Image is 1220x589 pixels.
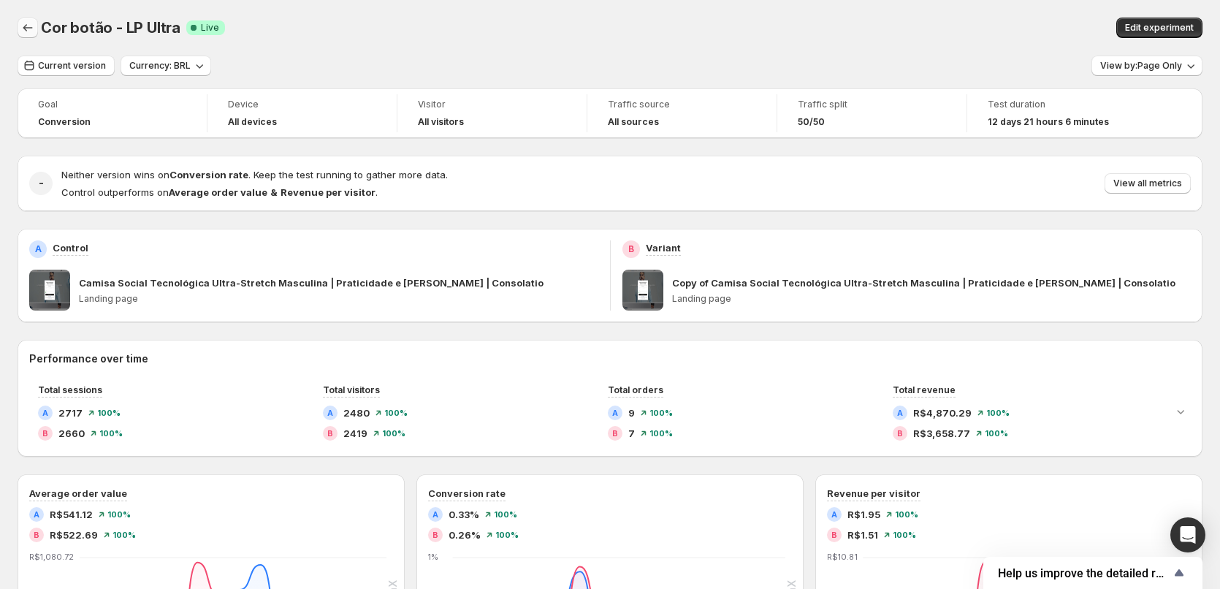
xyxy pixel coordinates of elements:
[50,507,93,522] span: R$541.12
[113,531,136,539] span: 100 %
[986,408,1010,417] span: 100 %
[1170,401,1191,422] button: Expand chart
[798,116,825,128] span: 50/50
[897,408,903,417] h2: A
[58,426,85,441] span: 2660
[988,97,1137,129] a: Test duration12 days 21 hours 6 minutes
[29,270,70,311] img: Camisa Social Tecnológica Ultra-Stretch Masculina | Praticidade e Conforto | Consolatio
[58,406,83,420] span: 2717
[53,240,88,255] p: Control
[672,293,1192,305] p: Landing page
[988,116,1109,128] span: 12 days 21 hours 6 minutes
[798,97,946,129] a: Traffic split50/50
[18,18,38,38] button: Back
[169,186,267,198] strong: Average order value
[449,507,479,522] span: 0.33%
[432,510,438,519] h2: A
[608,97,756,129] a: Traffic sourceAll sources
[893,384,956,395] span: Total revenue
[998,566,1170,580] span: Help us improve the detailed report for A/B campaigns
[129,60,191,72] span: Currency: BRL
[649,429,673,438] span: 100 %
[988,99,1137,110] span: Test duration
[228,99,376,110] span: Device
[34,510,39,519] h2: A
[39,176,44,191] h2: -
[61,169,448,180] span: Neither version wins on . Keep the test running to gather more data.
[97,408,121,417] span: 100 %
[41,19,180,37] span: Cor botão - LP Ultra
[895,510,918,519] span: 100 %
[1113,178,1182,189] span: View all metrics
[831,510,837,519] h2: A
[42,408,48,417] h2: A
[107,510,131,519] span: 100 %
[985,429,1008,438] span: 100 %
[494,510,517,519] span: 100 %
[428,552,438,562] text: 1%
[1105,173,1191,194] button: View all metrics
[608,384,663,395] span: Total orders
[343,406,370,420] span: 2480
[323,384,380,395] span: Total visitors
[29,351,1191,366] h2: Performance over time
[29,486,127,501] h3: Average order value
[38,116,91,128] span: Conversion
[228,97,376,129] a: DeviceAll devices
[34,531,39,539] h2: B
[827,486,920,501] h3: Revenue per visitor
[38,60,106,72] span: Current version
[628,243,634,255] h2: B
[827,552,858,562] text: R$10.81
[384,408,408,417] span: 100 %
[1091,56,1202,76] button: View by:Page Only
[913,426,970,441] span: R$3,658.77
[201,22,219,34] span: Live
[495,531,519,539] span: 100 %
[913,406,972,420] span: R$4,870.29
[169,169,248,180] strong: Conversion rate
[998,564,1188,582] button: Show survey - Help us improve the detailed report for A/B campaigns
[38,97,186,129] a: GoalConversion
[79,275,544,290] p: Camisa Social Tecnológica Ultra-Stretch Masculina | Praticidade e [PERSON_NAME] | Consolatio
[628,406,635,420] span: 9
[418,97,566,129] a: VisitorAll visitors
[35,243,42,255] h2: A
[831,531,837,539] h2: B
[608,99,756,110] span: Traffic source
[612,408,618,417] h2: A
[628,426,635,441] span: 7
[622,270,663,311] img: Copy of Camisa Social Tecnológica Ultra-Stretch Masculina | Praticidade e Conforto | Consolatio
[1100,60,1182,72] span: View by: Page Only
[61,186,378,198] span: Control outperforms on .
[50,528,98,542] span: R$522.69
[612,429,618,438] h2: B
[42,429,48,438] h2: B
[847,507,880,522] span: R$1.95
[672,275,1175,290] p: Copy of Camisa Social Tecnológica Ultra-Stretch Masculina | Praticidade e [PERSON_NAME] | Consolatio
[29,552,74,562] text: R$1,080.72
[38,384,102,395] span: Total sessions
[798,99,946,110] span: Traffic split
[418,116,464,128] h4: All visitors
[270,186,278,198] strong: &
[646,240,681,255] p: Variant
[343,426,367,441] span: 2419
[38,99,186,110] span: Goal
[418,99,566,110] span: Visitor
[893,531,916,539] span: 100 %
[1125,22,1194,34] span: Edit experiment
[18,56,115,76] button: Current version
[99,429,123,438] span: 100 %
[1170,517,1205,552] div: Open Intercom Messenger
[847,528,878,542] span: R$1.51
[649,408,673,417] span: 100 %
[228,116,277,128] h4: All devices
[121,56,211,76] button: Currency: BRL
[428,486,506,501] h3: Conversion rate
[281,186,375,198] strong: Revenue per visitor
[1116,18,1202,38] button: Edit experiment
[327,408,333,417] h2: A
[449,528,481,542] span: 0.26%
[327,429,333,438] h2: B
